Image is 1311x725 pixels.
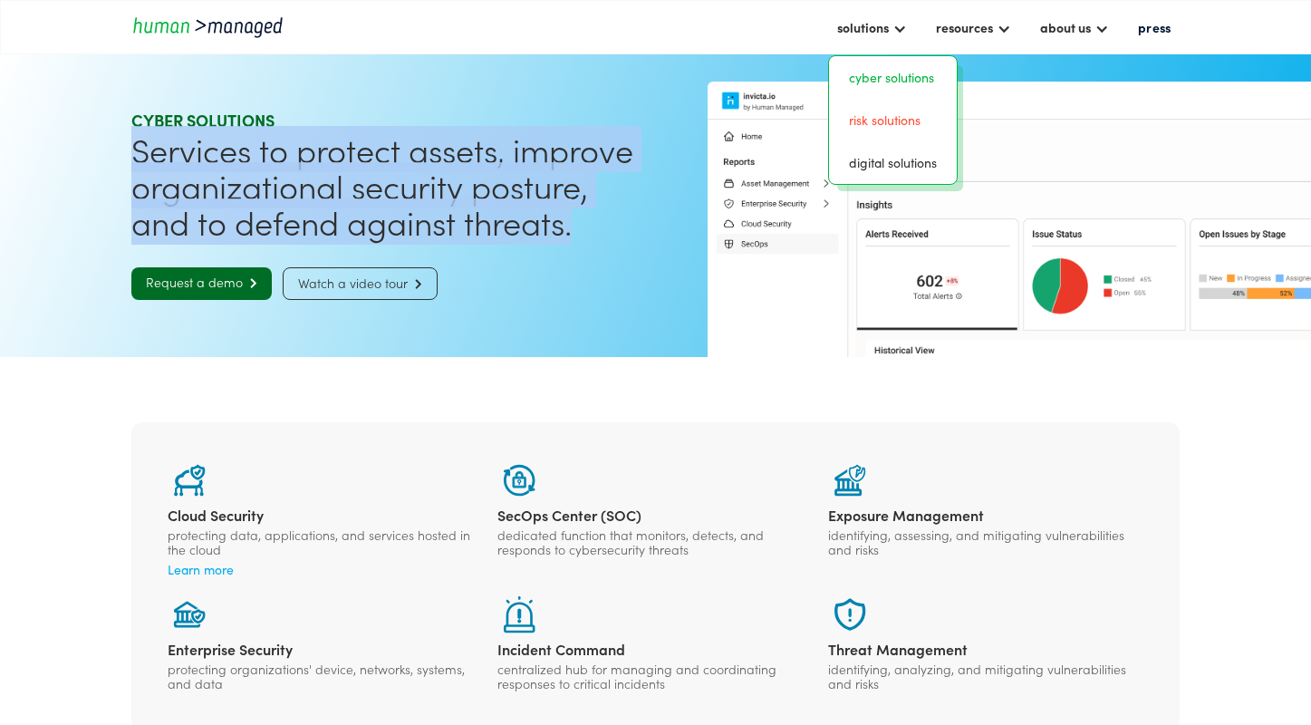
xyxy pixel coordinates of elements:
[828,640,1144,658] div: Threat Management
[836,149,950,177] a: digital solutions
[131,131,649,240] h1: Services to protect assets, improve organizational security posture, and to defend against threats.
[168,640,484,658] div: Enterprise Security
[131,267,272,300] a: Request a demo
[243,277,257,289] span: 
[168,506,484,524] div: Cloud Security
[168,527,484,556] div: protecting data, applications, and services hosted in the cloud
[497,640,814,658] div: Incident Command
[1031,12,1118,43] div: about us
[828,506,1144,524] div: Exposure Management
[828,12,916,43] div: solutions
[497,662,814,691] div: centralized hub for managing and coordinating responses to critical incidents
[131,14,294,39] a: home
[131,110,649,131] div: Cyber SOLUTIONS
[828,662,1144,691] div: identifying, analyzing, and mitigating vulnerabilities and risks
[1040,16,1091,38] div: about us
[837,16,889,38] div: solutions
[927,12,1020,43] div: resources
[828,527,1144,556] div: identifying, assessing, and mitigating vulnerabilities and risks
[936,16,993,38] div: resources
[497,506,814,524] div: SecOps Center (SOC)
[497,527,814,556] div: dedicated function that monitors, detects, and responds to cybersecurity threats
[168,560,484,578] a: Learn more
[836,106,950,134] a: risk solutions
[168,662,484,691] div: protecting organizations' device, networks, systems, and data
[283,267,438,300] a: Watch a video tour
[836,63,950,92] a: Cyber solutions
[1129,12,1180,43] a: press
[408,278,422,290] span: 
